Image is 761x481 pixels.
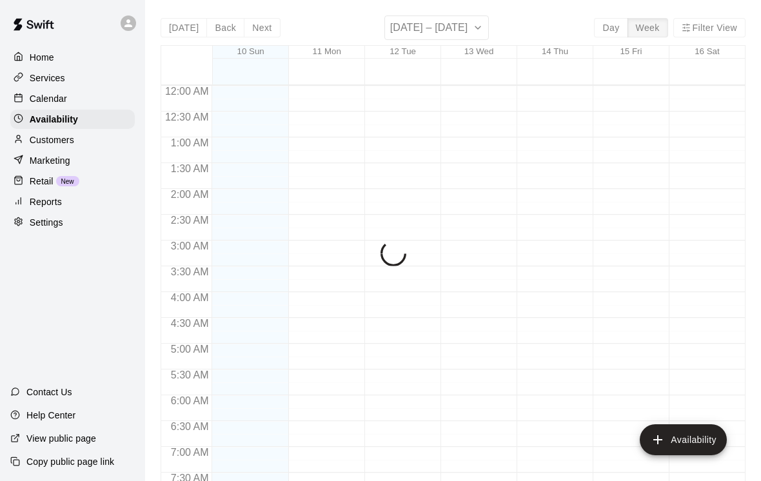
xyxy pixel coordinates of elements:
p: Retail [30,175,54,188]
button: 16 Sat [695,46,720,56]
p: Settings [30,216,63,229]
span: 7:00 AM [168,447,212,458]
span: 2:00 AM [168,189,212,200]
span: 3:00 AM [168,240,212,251]
span: New [56,178,79,185]
p: Customers [30,133,74,146]
p: Reports [30,195,62,208]
a: Settings [10,213,135,232]
span: 12:00 AM [162,86,212,97]
span: 4:30 AM [168,318,212,329]
a: Marketing [10,151,135,170]
span: 1:00 AM [168,137,212,148]
p: Calendar [30,92,67,105]
span: 3:30 AM [168,266,212,277]
a: Calendar [10,89,135,108]
button: 13 Wed [464,46,494,56]
span: 6:30 AM [168,421,212,432]
button: 14 Thu [542,46,568,56]
p: Marketing [30,154,70,167]
a: Customers [10,130,135,150]
span: 6:00 AM [168,395,212,406]
a: RetailNew [10,172,135,191]
p: Contact Us [26,386,72,398]
p: Help Center [26,409,75,422]
a: Availability [10,110,135,129]
button: 15 Fri [620,46,642,56]
a: Services [10,68,135,88]
p: Home [30,51,54,64]
p: Copy public page link [26,455,114,468]
span: 5:00 AM [168,344,212,355]
p: Services [30,72,65,84]
button: add [640,424,727,455]
span: 1:30 AM [168,163,212,174]
span: 5:30 AM [168,369,212,380]
p: Availability [30,113,78,126]
a: Reports [10,192,135,211]
span: 12:30 AM [162,112,212,123]
button: 11 Mon [312,46,341,56]
p: View public page [26,432,96,445]
button: 12 Tue [390,46,416,56]
span: 2:30 AM [168,215,212,226]
button: 10 Sun [237,46,264,56]
span: 4:00 AM [168,292,212,303]
a: Home [10,48,135,67]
